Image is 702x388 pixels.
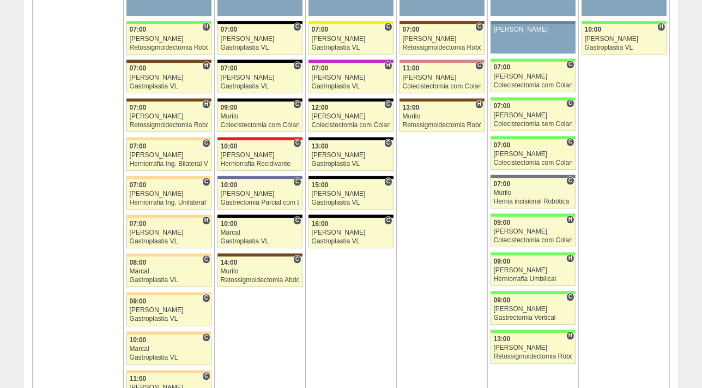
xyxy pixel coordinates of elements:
div: Key: Brasil [126,21,211,24]
div: Retossigmoidectomia Robótica [403,44,482,51]
div: Gastrectomia Vertical [494,314,573,321]
div: Herniorrafia Recidivante [221,160,300,168]
div: Herniorrafia Umbilical [494,276,573,283]
span: Consultório [475,61,483,70]
div: [PERSON_NAME] [130,307,209,314]
div: Key: Bartira [126,137,211,140]
div: Key: Bartira [126,331,211,335]
a: C 07:00 [PERSON_NAME] Gastroplastia VL [217,24,302,55]
div: [PERSON_NAME] [221,190,300,198]
span: 09:00 [494,219,511,226]
a: C 09:00 [PERSON_NAME] Gastrectomia Vertical [491,294,576,325]
div: Key: Brasil [491,136,576,139]
span: Consultório [202,177,210,186]
div: Key: Blanc [308,98,394,102]
span: 07:00 [221,26,238,33]
span: 10:00 [130,336,147,344]
div: [PERSON_NAME] [130,190,209,198]
div: [PERSON_NAME] [312,113,391,120]
span: Consultório [202,139,210,147]
span: Consultório [384,139,392,147]
div: [PERSON_NAME] [312,35,391,43]
a: C 11:00 [PERSON_NAME] Colecistectomia com Colangiografia VL [400,63,485,93]
div: Gastroplastia VL [221,238,300,245]
span: 07:00 [494,63,511,71]
span: 09:00 [130,297,147,305]
div: Key: Blanc [217,214,302,218]
span: Consultório [293,61,301,70]
a: H 13:00 Murilo Retossigmoidectomia Robótica [400,102,485,132]
div: Retossigmoidectomia Abdominal VL [221,277,300,284]
div: Gastroplastia VL [130,315,209,323]
div: Key: Santa Joana [126,59,211,63]
span: 13:00 [403,104,420,111]
span: Consultório [566,60,574,69]
span: Consultório [293,22,301,31]
span: 10:00 [585,26,602,33]
span: 15:00 [312,181,329,189]
span: 07:00 [312,64,329,72]
div: Colecistectomia com Colangiografia VL [494,159,573,166]
span: 13:00 [494,335,511,343]
a: C 10:00 [PERSON_NAME] Herniorrafia Recidivante [217,140,302,171]
span: 07:00 [130,26,147,33]
div: Key: Blanc [308,214,394,218]
div: [PERSON_NAME] [312,190,391,198]
div: Gastroplastia VL [130,277,209,284]
div: Gastroplastia VL [312,83,391,90]
div: Retossigmoidectomia Robótica [494,353,573,360]
a: C 07:00 [PERSON_NAME] Gastroplastia VL [217,63,302,93]
span: 07:00 [130,220,147,228]
a: C 07:00 [PERSON_NAME] Retossigmoidectomia Robótica [400,24,485,55]
span: Consultório [202,255,210,264]
div: [PERSON_NAME] [494,112,573,119]
span: 07:00 [130,181,147,189]
div: [PERSON_NAME] [494,26,572,33]
div: Key: Vila Nova Star [217,176,302,179]
div: [PERSON_NAME] [221,35,300,43]
div: Gastroplastia VL [312,199,391,206]
span: 09:00 [494,258,511,265]
a: [PERSON_NAME] [491,24,576,53]
div: Key: Santa Joana [126,98,211,102]
div: Key: Brasil [491,252,576,255]
a: H 10:00 [PERSON_NAME] Gastroplastia VL [582,24,667,55]
span: Hospital [657,22,665,31]
span: 07:00 [494,102,511,110]
div: [PERSON_NAME] [494,267,573,274]
span: 07:00 [403,26,420,33]
span: Hospital [384,61,392,70]
span: Hospital [202,100,210,109]
div: Colecistectomia com Colangiografia VL [312,122,391,129]
div: Marcal [130,345,209,353]
a: C 15:00 [PERSON_NAME] Gastroplastia VL [308,179,394,210]
span: Hospital [475,100,483,109]
div: Colecistectomia com Colangiografia VL [221,122,300,129]
span: Consultório [384,177,392,186]
span: Consultório [384,22,392,31]
div: [PERSON_NAME] [494,306,573,313]
div: Key: Blanc [217,21,302,24]
div: Marcal [130,268,209,275]
span: Consultório [384,216,392,225]
span: Consultório [293,177,301,186]
div: [PERSON_NAME] [312,152,391,159]
div: Key: Santa Joana [400,98,485,102]
div: Gastrectomia Parcial com Linfadenectomia [221,199,300,206]
div: Retossigmoidectomia Robótica [130,44,209,51]
div: Herniorrafia Ing. Unilateral VL [130,199,209,206]
a: C 14:00 Murilo Retossigmoidectomia Abdominal VL [217,256,302,287]
div: Hernia incisional Robótica [494,198,573,205]
div: Key: Blanc [308,137,394,140]
div: [PERSON_NAME] [130,35,209,43]
span: Consultório [293,216,301,225]
a: C 16:00 [PERSON_NAME] Gastroplastia VL [308,218,394,248]
a: C 07:00 [PERSON_NAME] Colecistectomia com Colangiografia VL [491,139,576,170]
span: Consultório [293,255,301,264]
div: Key: Brasil [491,213,576,217]
span: Consultório [293,139,301,147]
span: 10:00 [221,181,238,189]
div: Key: Blanc [217,59,302,63]
span: 07:00 [130,142,147,150]
span: 07:00 [130,64,147,72]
